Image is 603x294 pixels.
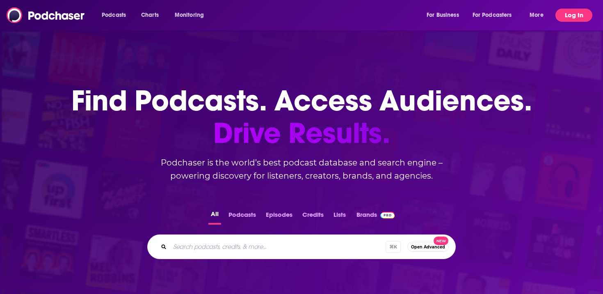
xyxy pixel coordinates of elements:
button: open menu [421,9,469,22]
span: Drive Results. [71,117,532,149]
button: Open AdvancedNew [407,242,449,252]
h2: Podchaser is the world’s best podcast database and search engine – powering discovery for listene... [137,156,466,182]
button: Episodes [263,209,295,225]
button: All [208,209,221,225]
h1: Find Podcasts. Access Audiences. [71,85,532,149]
button: Log In [555,9,592,22]
button: open menu [96,9,137,22]
input: Search podcasts, credits, & more... [170,240,386,253]
button: open menu [169,9,215,22]
img: Podchaser Pro [380,212,395,218]
span: Podcasts [102,9,126,21]
span: Charts [141,9,159,21]
div: Search podcasts, credits, & more... [147,234,456,259]
span: Open Advanced [411,245,445,249]
button: Credits [300,209,326,225]
span: For Business [427,9,459,21]
img: Podchaser - Follow, Share and Rate Podcasts [7,7,85,23]
button: Podcasts [226,209,258,225]
span: New [434,237,448,245]
a: BrandsPodchaser Pro [356,209,395,225]
button: Lists [331,209,348,225]
span: Monitoring [175,9,204,21]
span: For Podcasters [473,9,512,21]
span: More [530,9,544,21]
button: open menu [467,9,524,22]
button: open menu [524,9,554,22]
span: ⌘ K [386,241,401,253]
a: Charts [136,9,164,22]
